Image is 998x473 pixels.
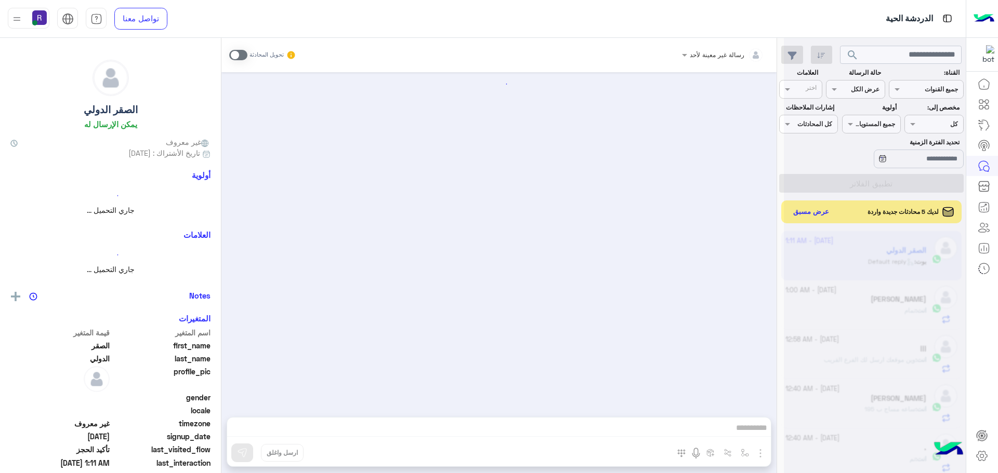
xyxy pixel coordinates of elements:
img: hulul-logo.png [930,431,967,468]
h6: أولوية [192,170,211,180]
span: الصقر [10,340,110,351]
span: رسالة غير معينة لأحد [690,51,744,59]
p: الدردشة الحية [886,12,933,26]
label: إشارات الملاحظات [780,103,834,112]
span: last_visited_flow [112,444,211,455]
span: last_interaction [112,457,211,468]
span: 2025-09-23T22:11:56.7481976Z [10,457,110,468]
span: غير معروف [166,137,211,147]
span: last_name [112,353,211,364]
span: null [10,405,110,416]
span: جاري التحميل ... [87,206,135,214]
img: Logo [974,8,994,30]
img: 322853014244696 [976,45,994,64]
div: loading... [228,75,770,93]
a: tab [86,8,107,30]
button: ارسل واغلق [261,444,304,462]
span: اسم المتغير [112,327,211,338]
img: add [11,292,20,301]
span: first_name [112,340,211,351]
h5: الصقر الدولي [84,104,138,116]
span: locale [112,405,211,416]
h6: المتغيرات [179,314,211,323]
a: تواصل معنا [114,8,167,30]
span: null [10,392,110,403]
span: جاري التحميل ... [87,265,135,274]
span: signup_date [112,431,211,442]
small: تحويل المحادثة [249,51,284,59]
div: loading... [13,186,208,205]
span: الدولي [10,353,110,364]
h6: العلامات [10,230,211,239]
span: غير معروف [10,418,110,429]
span: قيمة المتغير [10,327,110,338]
h6: يمكن الإرسال له [84,119,137,129]
img: defaultAdmin.png [93,60,128,96]
img: notes [29,292,37,301]
div: loading... [13,246,208,264]
img: tab [62,13,74,25]
button: تطبيق الفلاتر [779,174,964,193]
img: defaultAdmin.png [84,366,110,392]
img: userImage [32,10,47,25]
img: profile [10,12,23,25]
img: tab [90,13,102,25]
img: tab [941,12,954,25]
span: تأكيد الحجز [10,444,110,455]
h6: Notes [189,291,211,300]
span: timezone [112,418,211,429]
span: gender [112,392,211,403]
span: profile_pic [112,366,211,390]
span: 2025-09-15T11:57:51.745Z [10,431,110,442]
div: loading... [865,148,884,167]
div: اختر [806,83,818,95]
span: تاريخ الأشتراك : [DATE] [128,147,200,158]
label: العلامات [780,68,818,77]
